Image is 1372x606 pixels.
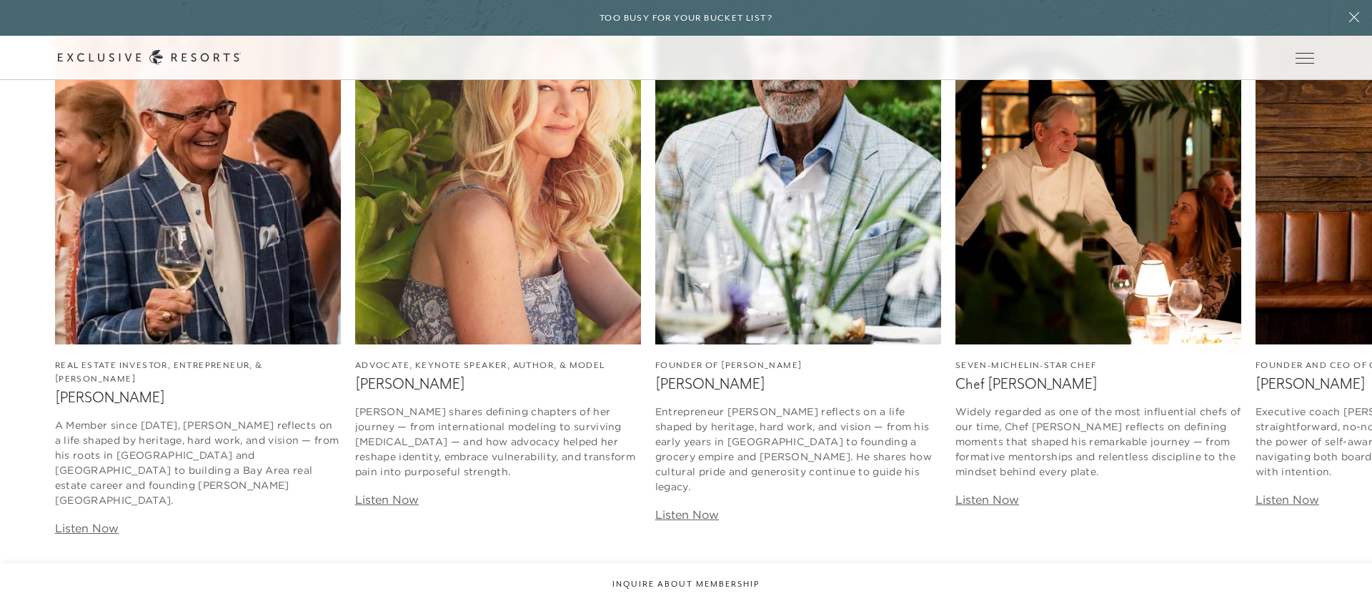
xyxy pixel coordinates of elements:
[600,11,772,25] h6: Too busy for your bucket list?
[55,389,341,407] figcaption: [PERSON_NAME]
[55,418,341,508] figcaption: A Member since [DATE], [PERSON_NAME] reflects on a life shaped by heritage, hard work, and vision...
[655,359,941,372] figcaption: Founder of [PERSON_NAME]
[955,375,1241,393] figcaption: Chef [PERSON_NAME]
[55,521,119,535] a: Listen Now
[355,404,641,480] figcaption: [PERSON_NAME] shares defining chapters of her journey — from international modeling to surviving ...
[955,359,1241,372] figcaption: Seven-Michelin-Star Chef
[655,507,719,522] a: Listen Now
[1296,53,1314,63] button: Open navigation
[955,492,1019,507] a: Listen Now
[655,404,941,495] figcaption: Entrepreneur [PERSON_NAME] reflects on a life shaped by heritage, hard work, and vision — from hi...
[55,359,341,386] figcaption: Real Estate Investor, Entrepreneur, & [PERSON_NAME]
[1256,492,1319,507] a: Listen Now
[355,359,641,372] figcaption: Advocate, Keynote Speaker, Author, & Model
[955,404,1241,480] figcaption: Widely regarded as one of the most influential chefs of our time, Chef [PERSON_NAME] reflects on ...
[355,492,419,507] a: Listen Now
[655,375,941,393] figcaption: [PERSON_NAME]
[355,375,641,393] figcaption: [PERSON_NAME]
[1358,592,1372,606] iframe: Qualified Messenger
